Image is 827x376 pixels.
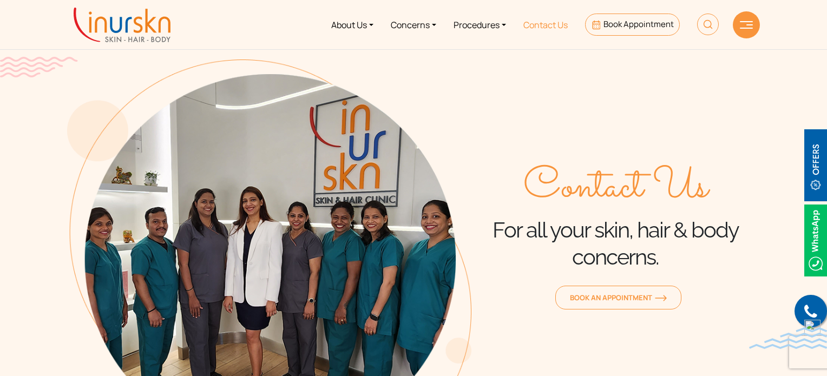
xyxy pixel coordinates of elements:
[655,295,667,301] img: orange-arrow
[323,4,382,45] a: About Us
[697,14,719,35] img: HeaderSearch
[749,327,827,349] img: bluewave
[585,14,680,36] a: Book Appointment
[471,163,760,271] div: For all your skin, hair & body concerns.
[445,4,515,45] a: Procedures
[555,286,681,309] a: Book an Appointmentorange-arrow
[74,8,170,42] img: inurskn-logo
[523,163,708,212] span: Contact Us
[804,320,821,336] img: callhippo.png
[603,18,674,30] span: Book Appointment
[515,4,576,45] a: Contact Us
[570,293,667,302] span: Book an Appointment
[382,4,445,45] a: Concerns
[804,205,827,276] img: Whatsappicon
[804,129,827,201] img: offerBt
[804,233,827,245] a: Whatsappicon
[740,21,753,29] img: hamLine.svg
